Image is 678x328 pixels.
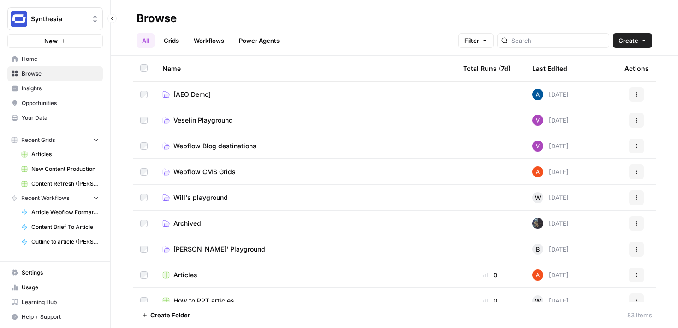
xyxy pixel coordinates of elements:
span: Webflow CMS Grids [173,167,236,176]
button: Help + Support [7,310,103,324]
span: New [44,36,58,46]
span: Veselin Playground [173,116,233,125]
span: Recent Workflows [21,194,69,202]
a: How to PPT articles [162,296,448,305]
a: Archived [162,219,448,228]
a: Grids [158,33,184,48]
img: Synthesia Logo [11,11,27,27]
span: [AEO Demo] [173,90,211,99]
a: Content Brief To Article [17,220,103,234]
span: Content Brief To Article [31,223,99,231]
div: 0 [463,270,517,280]
span: New Content Production [31,165,99,173]
a: Articles [162,270,448,280]
span: W [535,296,541,305]
span: W [535,193,541,202]
a: Workflows [188,33,230,48]
a: All [137,33,155,48]
a: [AEO Demo] [162,90,448,99]
span: Articles [31,150,99,158]
button: Create [613,33,652,48]
div: [DATE] [532,115,569,126]
span: Content Refresh ([PERSON_NAME]) [31,180,99,188]
span: Learning Hub [22,298,99,306]
span: Browse [22,70,99,78]
button: Filter [458,33,494,48]
a: Will's playground [162,193,448,202]
a: New Content Production [17,162,103,176]
a: Settings [7,265,103,280]
span: Create [619,36,638,45]
img: paoqh725y1d7htyo5k8zx8sasy7f [532,218,543,229]
span: Outline to article ([PERSON_NAME]'s fork) [31,238,99,246]
a: Power Agents [233,33,285,48]
span: Settings [22,269,99,277]
img: cje7zb9ux0f2nqyv5qqgv3u0jxek [532,269,543,281]
span: How to PPT articles [173,296,234,305]
div: [DATE] [532,244,569,255]
span: Synthesia [31,14,87,23]
div: Last Edited [532,56,567,81]
a: Your Data [7,111,103,125]
div: [DATE] [532,295,569,306]
span: Home [22,55,99,63]
div: [DATE] [532,192,569,203]
a: Webflow Blog destinations [162,141,448,151]
span: Archived [173,219,201,228]
a: Opportunities [7,96,103,111]
button: Create Folder [137,308,196,322]
span: Help + Support [22,313,99,321]
img: u5s9sr84i1zya6e83i9a0udxv2mu [532,141,543,152]
span: Webflow Blog destinations [173,141,256,151]
div: 83 Items [627,310,652,320]
button: Recent Grids [7,133,103,147]
span: Create Folder [150,310,190,320]
div: [DATE] [532,218,569,229]
div: [DATE] [532,141,569,152]
a: Article Webflow Formatter [17,205,103,220]
a: Insights [7,81,103,96]
div: [DATE] [532,166,569,177]
span: Usage [22,283,99,292]
span: Will's playground [173,193,228,202]
span: Filter [464,36,479,45]
span: Insights [22,84,99,93]
a: Learning Hub [7,295,103,310]
a: Home [7,52,103,66]
button: Recent Workflows [7,191,103,205]
a: Webflow CMS Grids [162,167,448,176]
a: Articles [17,147,103,162]
div: 0 [463,296,517,305]
span: B [536,245,540,254]
div: Actions [624,56,649,81]
a: Content Refresh ([PERSON_NAME]) [17,176,103,191]
span: Articles [173,270,197,280]
span: Recent Grids [21,136,55,144]
div: Browse [137,11,177,26]
span: Your Data [22,114,99,122]
div: Name [162,56,448,81]
div: [DATE] [532,89,569,100]
a: Veselin Playground [162,116,448,125]
a: Usage [7,280,103,295]
img: he81ibor8lsei4p3qvg4ugbvimgp [532,89,543,100]
a: [PERSON_NAME]' Playground [162,245,448,254]
img: u5s9sr84i1zya6e83i9a0udxv2mu [532,115,543,126]
button: New [7,34,103,48]
div: Total Runs (7d) [463,56,511,81]
span: Article Webflow Formatter [31,208,99,217]
a: Browse [7,66,103,81]
button: Workspace: Synthesia [7,7,103,30]
span: Opportunities [22,99,99,107]
a: Outline to article ([PERSON_NAME]'s fork) [17,234,103,249]
img: cje7zb9ux0f2nqyv5qqgv3u0jxek [532,166,543,177]
div: [DATE] [532,269,569,281]
input: Search [511,36,605,45]
span: [PERSON_NAME]' Playground [173,245,265,254]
